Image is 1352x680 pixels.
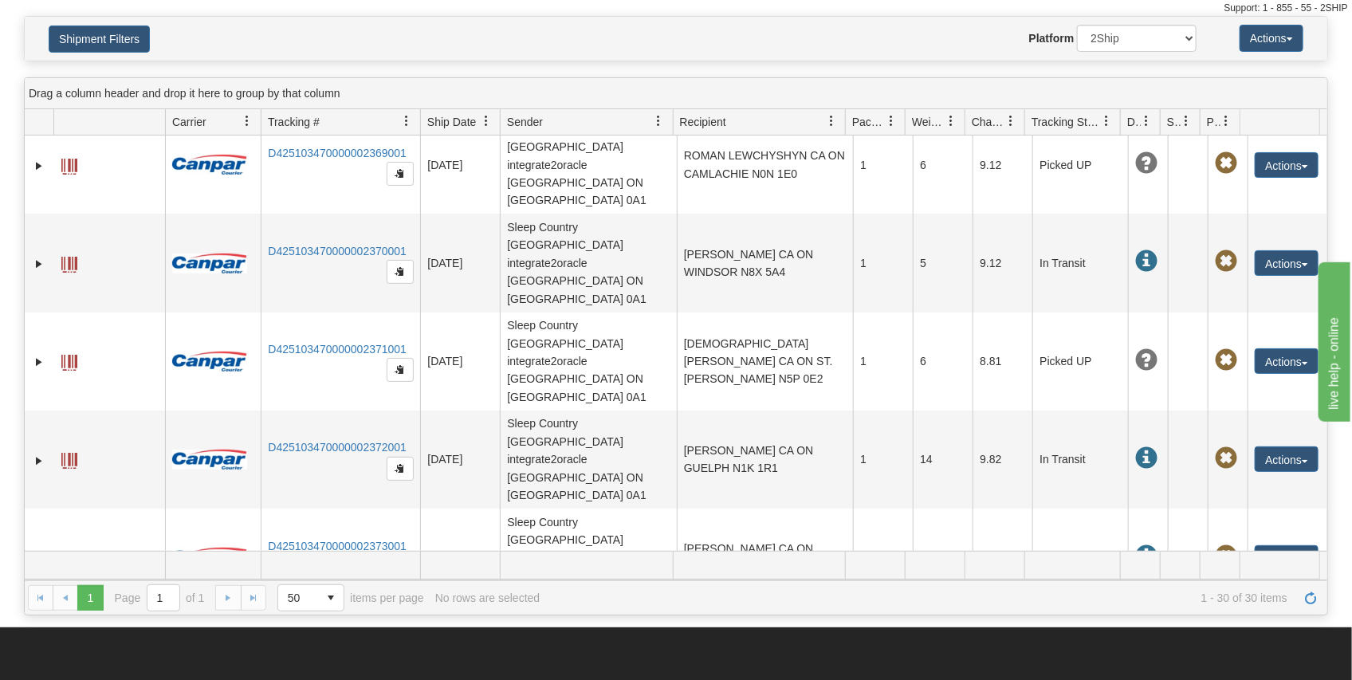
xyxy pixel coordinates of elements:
td: In Transit [1032,214,1128,312]
a: Label [61,348,77,373]
a: Sender filter column settings [646,108,673,135]
td: 1 [853,509,913,607]
a: Label [61,544,77,570]
a: Tracking Status filter column settings [1093,108,1120,135]
span: Sender [507,114,543,130]
button: Actions [1255,446,1319,472]
a: D425103470000002369001 [268,147,407,159]
td: In Transit [1032,411,1128,509]
img: 14 - Canpar [172,155,247,175]
td: 14 [913,411,973,509]
span: In Transit [1135,447,1157,470]
a: Expand [31,354,47,370]
a: Expand [31,158,47,174]
td: 1 [853,312,913,411]
a: D425103470000002372001 [268,441,407,454]
label: Platform [1029,30,1075,46]
a: Expand [31,256,47,272]
a: Label [61,151,77,177]
span: Packages [852,114,886,130]
td: 8.81 [973,312,1032,411]
button: Copy to clipboard [387,260,414,284]
a: Pickup Status filter column settings [1212,108,1240,135]
span: Pickup Status [1207,114,1220,130]
span: Pickup Not Assigned [1215,447,1237,470]
a: Weight filter column settings [937,108,965,135]
td: 1 [853,214,913,312]
a: Expand [31,551,47,567]
span: Page 1 [77,585,103,611]
td: [DATE] [420,116,500,214]
td: Sleep Country [GEOGRAPHIC_DATA] integrate2oracle [GEOGRAPHIC_DATA] ON [GEOGRAPHIC_DATA] 0A1 [500,214,677,312]
span: Pickup Not Assigned [1215,545,1237,568]
span: Charge [972,114,1005,130]
img: 14 - Canpar [172,548,247,568]
span: 50 [288,590,309,606]
span: Recipient [680,114,726,130]
button: Copy to clipboard [387,162,414,186]
span: items per page [277,584,424,611]
td: 1 [853,411,913,509]
a: Delivery Status filter column settings [1133,108,1160,135]
span: In Transit [1135,545,1157,568]
img: 14 - Canpar [172,352,247,371]
a: D425103470000002370001 [268,245,407,257]
td: [DATE] [420,509,500,607]
span: Page of 1 [115,584,205,611]
img: 14 - Canpar [172,450,247,470]
td: Sleep Country [GEOGRAPHIC_DATA] integrate2oracle [GEOGRAPHIC_DATA] ON [GEOGRAPHIC_DATA] 0A1 [500,312,677,411]
td: ROMAN LEWCHYSHYN CA ON CAMLACHIE N0N 1E0 [677,116,854,214]
span: Weight [912,114,945,130]
button: Shipment Filters [49,26,150,53]
a: Label [61,250,77,275]
td: 5 [913,214,973,312]
a: Carrier filter column settings [234,108,261,135]
div: grid grouping header [25,78,1327,109]
button: Actions [1255,545,1319,571]
td: [DATE] [420,312,500,411]
td: [PERSON_NAME] CA ON GUELPH N1K 1R1 [677,411,854,509]
td: 9.12 [973,116,1032,214]
button: Actions [1240,25,1303,52]
a: Refresh [1299,585,1324,611]
a: Charge filter column settings [997,108,1024,135]
td: 11.57 [973,509,1032,607]
td: 9.82 [973,411,1032,509]
td: [DEMOGRAPHIC_DATA][PERSON_NAME] CA ON ST.[PERSON_NAME] N5P 0E2 [677,312,854,411]
span: Shipment Issues [1167,114,1181,130]
img: 14 - Canpar [172,254,247,273]
button: Actions [1255,250,1319,276]
td: Sleep Country [GEOGRAPHIC_DATA] integrate2oracle [GEOGRAPHIC_DATA] ON [GEOGRAPHIC_DATA] 0A1 [500,509,677,607]
a: Ship Date filter column settings [473,108,500,135]
input: Page 1 [147,585,179,611]
span: Carrier [172,114,206,130]
a: D425103470000002371001 [268,343,407,356]
div: Support: 1 - 855 - 55 - 2SHIP [4,2,1348,15]
span: select [318,585,344,611]
td: [PERSON_NAME] CA ON CAMBRIDGE N3H 3X9 [677,509,854,607]
span: 1 - 30 of 30 items [551,592,1287,604]
span: Tracking # [268,114,320,130]
a: Tracking # filter column settings [393,108,420,135]
td: 1 [853,116,913,214]
td: Picked UP [1032,116,1128,214]
span: Tracking Status [1032,114,1101,130]
td: [DATE] [420,214,500,312]
span: Pickup Not Assigned [1215,349,1237,371]
a: Packages filter column settings [878,108,905,135]
button: Copy to clipboard [387,358,414,382]
td: Sleep Country [GEOGRAPHIC_DATA] integrate2oracle [GEOGRAPHIC_DATA] ON [GEOGRAPHIC_DATA] 0A1 [500,411,677,509]
td: In Transit [1032,509,1128,607]
a: Shipment Issues filter column settings [1173,108,1200,135]
button: Actions [1255,348,1319,374]
a: D425103470000002373001 [268,540,407,552]
button: Copy to clipboard [387,457,414,481]
td: [DATE] [420,411,500,509]
div: No rows are selected [435,592,540,604]
a: Label [61,446,77,471]
span: Unknown [1135,152,1157,175]
a: Recipient filter column settings [818,108,845,135]
td: 21 [913,509,973,607]
span: Pickup Not Assigned [1215,152,1237,175]
td: [PERSON_NAME] CA ON WINDSOR N8X 5A4 [677,214,854,312]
